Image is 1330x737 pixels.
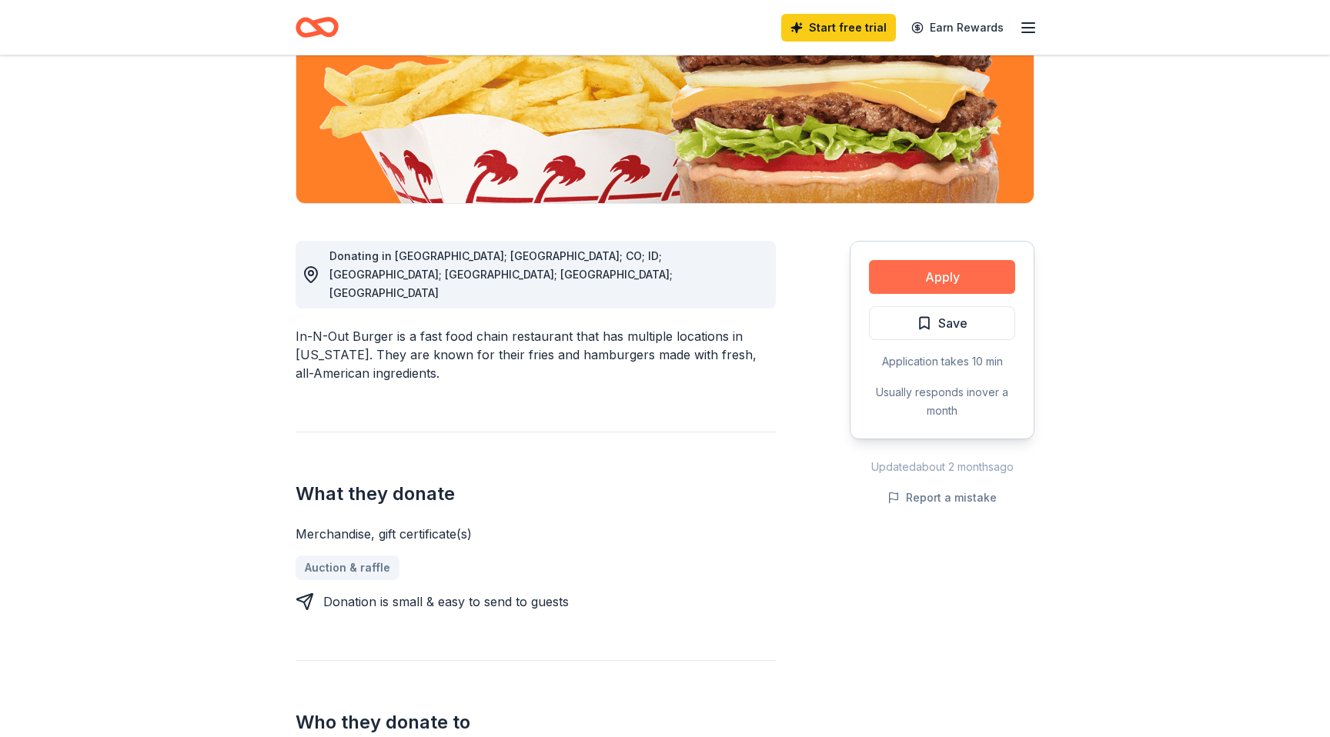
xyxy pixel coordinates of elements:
div: Usually responds in over a month [869,383,1015,420]
a: Start free trial [781,14,896,42]
h2: What they donate [296,482,776,506]
span: Save [938,313,967,333]
div: Updated about 2 months ago [850,458,1034,476]
div: Application takes 10 min [869,352,1015,371]
div: Donation is small & easy to send to guests [323,592,569,611]
button: Report a mistake [887,489,997,507]
a: Earn Rewards [902,14,1013,42]
a: Home [296,9,339,45]
div: Merchandise, gift certificate(s) [296,525,776,543]
span: Donating in [GEOGRAPHIC_DATA]; [GEOGRAPHIC_DATA]; CO; ID; [GEOGRAPHIC_DATA]; [GEOGRAPHIC_DATA]; [... [329,249,673,299]
button: Save [869,306,1015,340]
div: In-N-Out Burger is a fast food chain restaurant that has multiple locations in [US_STATE]. They a... [296,327,776,382]
h2: Who they donate to [296,710,776,735]
button: Apply [869,260,1015,294]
